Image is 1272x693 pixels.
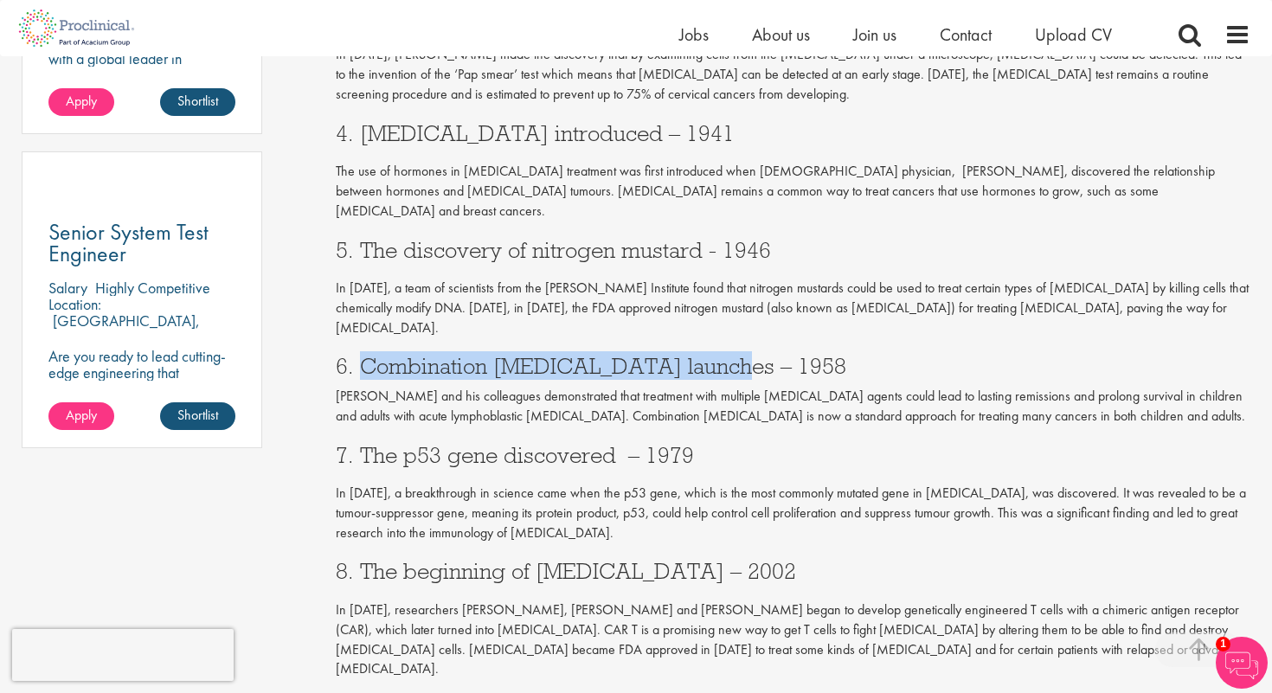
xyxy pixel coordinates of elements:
[679,23,709,46] a: Jobs
[336,45,1251,105] p: In [DATE], [PERSON_NAME] made the discovery that by examining cells from the [MEDICAL_DATA] under...
[940,23,992,46] a: Contact
[336,122,1251,144] h3: 4. [MEDICAL_DATA] introduced – 1941
[48,402,114,430] a: Apply
[1216,637,1230,651] span: 1
[336,162,1251,221] p: The use of hormones in [MEDICAL_DATA] treatment was first introduced when [DEMOGRAPHIC_DATA] phys...
[336,444,1251,466] h3: 7. The p53 gene discovered – 1979
[48,278,87,298] span: Salary
[48,311,200,347] p: [GEOGRAPHIC_DATA], [GEOGRAPHIC_DATA]
[160,402,235,430] a: Shortlist
[853,23,896,46] a: Join us
[48,221,235,265] a: Senior System Test Engineer
[160,88,235,116] a: Shortlist
[336,484,1251,543] p: In [DATE], a breakthrough in science came when the p53 gene, which is the most commonly mutated g...
[336,600,1251,679] p: In [DATE], researchers [PERSON_NAME], [PERSON_NAME] and [PERSON_NAME] began to develop geneticall...
[336,560,1251,582] h3: 8. The beginning of [MEDICAL_DATA] – 2002
[66,92,97,110] span: Apply
[336,239,1251,261] h3: 5. The discovery of nitrogen mustard - 1946
[1035,23,1112,46] a: Upload CV
[48,348,235,414] p: Are you ready to lead cutting-edge engineering that accelerate clinical breakthroughs in biotech?
[752,23,810,46] a: About us
[48,294,101,314] span: Location:
[336,387,1251,427] p: [PERSON_NAME] and his colleagues demonstrated that treatment with multiple [MEDICAL_DATA] agents ...
[48,217,209,268] span: Senior System Test Engineer
[1216,637,1268,689] img: Chatbot
[12,629,234,681] iframe: reCAPTCHA
[336,279,1251,338] p: In [DATE], a team of scientists from the [PERSON_NAME] Institute found that nitrogen mustards cou...
[48,88,114,116] a: Apply
[66,406,97,424] span: Apply
[336,355,1251,377] h3: 6. Combination [MEDICAL_DATA] launches – 1958
[95,278,210,298] p: Highly Competitive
